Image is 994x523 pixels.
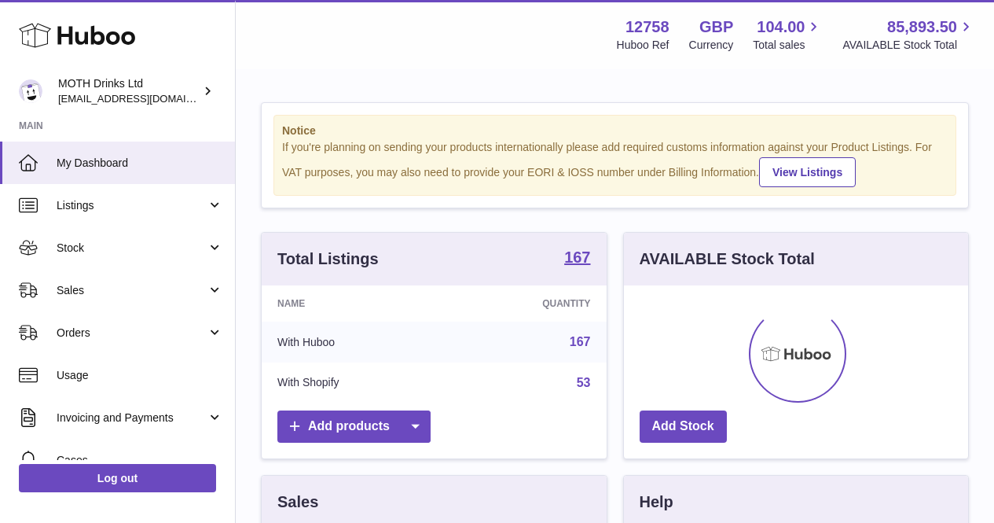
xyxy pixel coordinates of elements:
h3: AVAILABLE Stock Total [640,249,815,270]
span: Usage [57,368,223,383]
div: Huboo Ref [617,38,669,53]
span: AVAILABLE Stock Total [842,38,975,53]
div: MOTH Drinks Ltd [58,76,200,106]
a: 104.00 Total sales [753,17,823,53]
strong: 167 [564,249,590,265]
h3: Total Listings [277,249,379,270]
a: 85,893.50 AVAILABLE Stock Total [842,17,975,53]
span: Sales [57,283,207,298]
span: Orders [57,326,207,341]
a: Add Stock [640,411,727,443]
a: 53 [577,376,591,389]
span: 85,893.50 [887,17,957,38]
a: Log out [19,464,216,492]
a: 167 [570,335,591,348]
div: If you're planning on sending your products internationally please add required customs informati... [282,140,948,187]
strong: GBP [699,17,733,38]
a: 167 [564,249,590,268]
td: With Shopify [262,363,447,403]
h3: Sales [277,492,318,513]
th: Name [262,285,447,322]
span: Listings [57,198,207,213]
a: Add products [277,411,431,443]
span: 104.00 [757,17,805,38]
div: Currency [689,38,734,53]
span: Cases [57,453,223,468]
h3: Help [640,492,673,513]
strong: 12758 [625,17,669,38]
img: orders@mothdrinks.com [19,79,42,103]
span: Stock [57,241,207,256]
span: Invoicing and Payments [57,411,207,425]
th: Quantity [447,285,606,322]
span: My Dashboard [57,156,223,171]
td: With Huboo [262,322,447,363]
a: View Listings [759,157,856,187]
span: [EMAIL_ADDRESS][DOMAIN_NAME] [58,92,231,105]
span: Total sales [753,38,823,53]
strong: Notice [282,123,948,138]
